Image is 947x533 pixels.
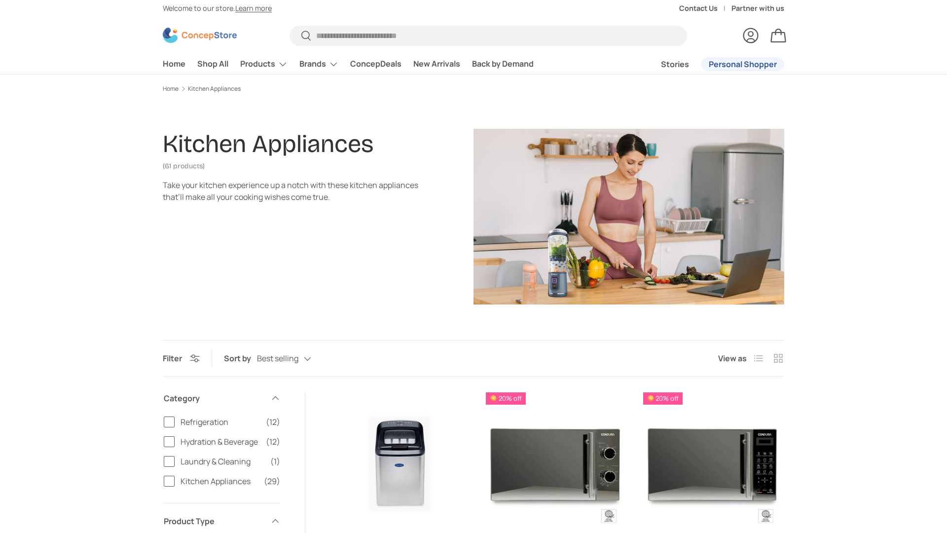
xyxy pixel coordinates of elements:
span: (1) [270,456,280,467]
a: Back by Demand [472,54,534,74]
span: (61 products) [163,162,205,170]
a: Kitchen Appliances [188,86,241,92]
button: Best selling [257,350,331,367]
span: (12) [266,416,280,428]
nav: Primary [163,54,534,74]
span: Filter [163,353,182,364]
span: Product Type [164,515,264,527]
a: Contact Us [679,3,731,14]
span: Laundry & Cleaning [181,456,264,467]
span: Best selling [257,354,298,363]
a: New Arrivals [413,54,460,74]
span: Personal Shopper [709,60,777,68]
span: 20% off [643,392,683,405]
summary: Brands [293,54,344,74]
span: (12) [266,436,280,448]
img: ConcepStore [163,28,237,43]
span: View as [718,352,747,364]
a: Brands [299,54,338,74]
summary: Products [234,54,293,74]
a: Personal Shopper [701,57,784,71]
span: Category [164,392,264,404]
a: Shop All [197,54,228,74]
label: Sort by [224,352,257,364]
p: Welcome to our store. [163,3,272,14]
nav: Breadcrumbs [163,84,784,93]
span: Refrigeration [181,416,260,428]
h1: Kitchen Appliances [163,129,373,158]
span: Hydration & Beverage [181,436,260,448]
a: Home [163,54,185,74]
img: Kitchen Appliances [473,129,784,305]
a: Home [163,86,179,92]
a: Partner with us [731,3,784,14]
span: Kitchen Appliances [181,475,258,487]
button: Filter [163,353,200,364]
summary: Category [164,381,280,416]
nav: Secondary [637,54,784,74]
div: Take your kitchen experience up a notch with these kitchen appliances that’ll make all your cooki... [163,179,418,203]
a: Stories [661,55,689,74]
span: 20% off [486,392,525,405]
a: ConcepDeals [350,54,401,74]
a: Products [240,54,288,74]
a: Learn more [235,3,272,13]
span: (29) [264,475,280,487]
